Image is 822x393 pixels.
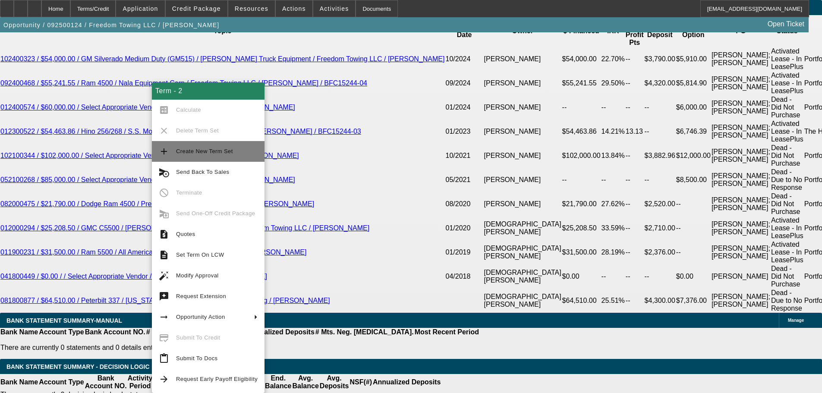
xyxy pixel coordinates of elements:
td: $12,000.00 [676,144,711,168]
mat-icon: arrow_right_alt [159,312,169,322]
td: -- [625,95,644,119]
a: 102400323 / $54,000.00 / GM Silverado Medium Duty (GM515) / [PERSON_NAME] Truck Equipment / Freed... [0,55,444,63]
a: 052100268 / $85,000.00 / Select Appropriate Vendor / Freedom Towing LLC / [PERSON_NAME] [0,176,295,183]
th: # Of Periods [146,328,187,336]
td: [PERSON_NAME]; [PERSON_NAME] [711,119,771,144]
td: -- [625,168,644,192]
th: Avg. Balance [292,374,319,390]
td: 13.84% [601,144,625,168]
span: Manage [788,318,804,323]
td: -- [644,95,676,119]
td: $3,882.96 [644,144,676,168]
td: -- [625,240,644,264]
th: # Mts. Neg. [MEDICAL_DATA]. [315,328,414,336]
td: 01/2019 [445,240,483,264]
td: $5,814.90 [676,71,711,95]
th: Avg. Deposits [319,374,350,390]
p: There are currently 0 statements and 0 details entered on this opportunity [0,344,479,352]
td: [PERSON_NAME] [484,95,562,119]
td: [PERSON_NAME]; [PERSON_NAME] [711,216,771,240]
mat-icon: content_paste [159,353,169,364]
span: BANK STATEMENT SUMMARY-MANUAL [6,317,122,324]
td: Activated Lease - In LeasePlus [771,47,804,71]
td: 08/2020 [445,192,483,216]
td: -- [625,264,644,289]
a: 041800449 / $0.00 / / Select Appropriate Vendor / Freedom Towing / [PERSON_NAME] [0,273,267,280]
a: 011900231 / $31,500.00 / Ram 5500 / All American Ford / Freedom Towing LLC / [PERSON_NAME] [0,248,306,256]
span: Bank Statement Summary - Decision Logic [6,363,150,370]
span: Set Term On LCW [176,252,224,258]
a: 012400574 / $60,000.00 / Select Appropriate Vendor / Freedom Towing LLC / [PERSON_NAME] [0,104,295,111]
mat-icon: cancel_schedule_send [159,167,169,177]
mat-icon: arrow_forward [159,374,169,384]
td: -- [676,192,711,216]
td: [PERSON_NAME]; [PERSON_NAME] [711,144,771,168]
span: Application [123,5,158,12]
a: 081800877 / $64,510.00 / Peterbilt 337 / [US_STATE] Wrecker Sales / Freedom Towing / [PERSON_NAME] [0,297,330,304]
td: 25.51% [601,289,625,313]
td: [DEMOGRAPHIC_DATA][PERSON_NAME] [484,216,562,240]
td: [DEMOGRAPHIC_DATA][PERSON_NAME] [484,264,562,289]
td: -- [601,168,625,192]
a: 082000475 / $21,790.00 / Dodge Ram 4500 / Pre-approval / Freedom Towing LLC / [PERSON_NAME] [0,200,314,208]
th: Account Type [38,328,85,336]
div: Term - 2 [152,82,265,100]
span: Submit To Docs [176,355,217,362]
td: [DEMOGRAPHIC_DATA][PERSON_NAME] [484,240,562,264]
td: $2,376.00 [644,240,676,264]
td: Dead - Did Not Purchase [771,95,804,119]
a: 012000294 / $25,208.50 / GMC C5500 / [PERSON_NAME] Truck Equipment / Freedom Towing LLC / [PERSON... [0,224,369,232]
td: $4,320.00 [644,71,676,95]
span: Quotes [176,231,195,237]
td: [PERSON_NAME] [711,264,771,289]
td: 27.62% [601,192,625,216]
td: -- [644,119,676,144]
td: -- [625,192,644,216]
td: [PERSON_NAME]; [PERSON_NAME] [711,192,771,216]
span: Activities [320,5,349,12]
td: $4,300.00 [644,289,676,313]
td: -- [625,216,644,240]
td: -- [676,216,711,240]
td: -- [625,144,644,168]
td: -- [676,240,711,264]
td: $64,510.00 [562,289,601,313]
td: [PERSON_NAME]; [PERSON_NAME] [711,71,771,95]
td: $54,463.86 [562,119,601,144]
button: Actions [276,0,312,17]
span: Request Extension [176,293,226,299]
th: NSF(#) [349,374,372,390]
span: Create New Term Set [176,148,233,154]
td: 14.21% [601,119,625,144]
td: $0.00 [676,264,711,289]
td: [PERSON_NAME]; [PERSON_NAME] [711,47,771,71]
button: Activities [313,0,356,17]
td: Dead - Due to No Response [771,168,804,192]
td: $2,520.00 [644,192,676,216]
span: Credit Package [172,5,221,12]
td: 10/2024 [445,47,483,71]
span: Modify Approval [176,272,219,279]
span: Opportunity / 092500124 / Freedom Towing LLC / [PERSON_NAME] [3,22,219,28]
td: Dead - Did Not Purchase [771,192,804,216]
mat-icon: request_quote [159,229,169,239]
span: Resources [235,5,268,12]
td: $3,790.00 [644,47,676,71]
mat-icon: auto_fix_high [159,270,169,281]
td: Activated Lease - In LeasePlus [771,119,804,144]
td: $55,241.55 [562,71,601,95]
td: -- [625,71,644,95]
td: $31,500.00 [562,240,601,264]
td: -- [625,289,644,313]
th: Annualized Deposits [372,374,441,390]
td: Activated Lease - In LeasePlus [771,240,804,264]
th: Bank Account NO. [85,328,146,336]
span: Actions [282,5,306,12]
td: 01/2020 [445,216,483,240]
td: $25,208.50 [562,216,601,240]
button: Application [116,0,164,17]
td: 04/2018 [445,264,483,289]
td: 01/2023 [445,119,483,144]
th: Activity Period [127,374,153,390]
td: -- [601,264,625,289]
